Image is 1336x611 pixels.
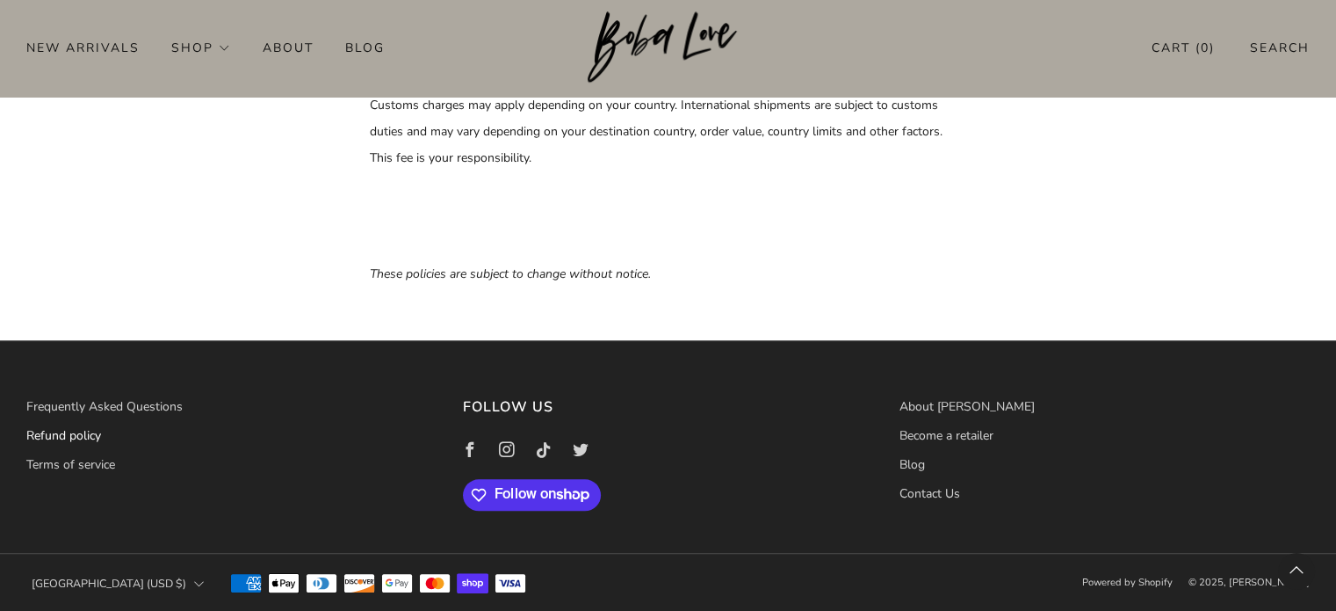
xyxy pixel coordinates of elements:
[1278,553,1315,590] back-to-top-button: Back to top
[26,427,101,444] a: Refund policy
[26,564,209,603] button: [GEOGRAPHIC_DATA] (USD $)
[899,398,1035,415] a: About [PERSON_NAME]
[1201,40,1210,56] items-count: 0
[899,485,960,502] a: Contact Us
[588,11,748,84] img: Boba Love
[899,427,993,444] a: Become a retailer
[1152,33,1215,62] a: Cart
[370,265,651,282] em: These policies are subject to change without notice.
[26,33,140,62] a: New Arrivals
[370,97,942,166] span: Customs charges may apply depending on your country. International shipments are subject to custo...
[26,398,183,415] a: Frequently Asked Questions
[1250,33,1310,62] a: Search
[263,33,314,62] a: About
[171,33,231,62] a: Shop
[26,456,115,473] a: Terms of service
[899,456,925,473] a: Blog
[463,394,873,420] h3: Follow us
[1188,576,1310,589] span: © 2025, [PERSON_NAME]
[588,11,748,84] a: Boba Love
[345,33,385,62] a: Blog
[1082,576,1173,589] a: Powered by Shopify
